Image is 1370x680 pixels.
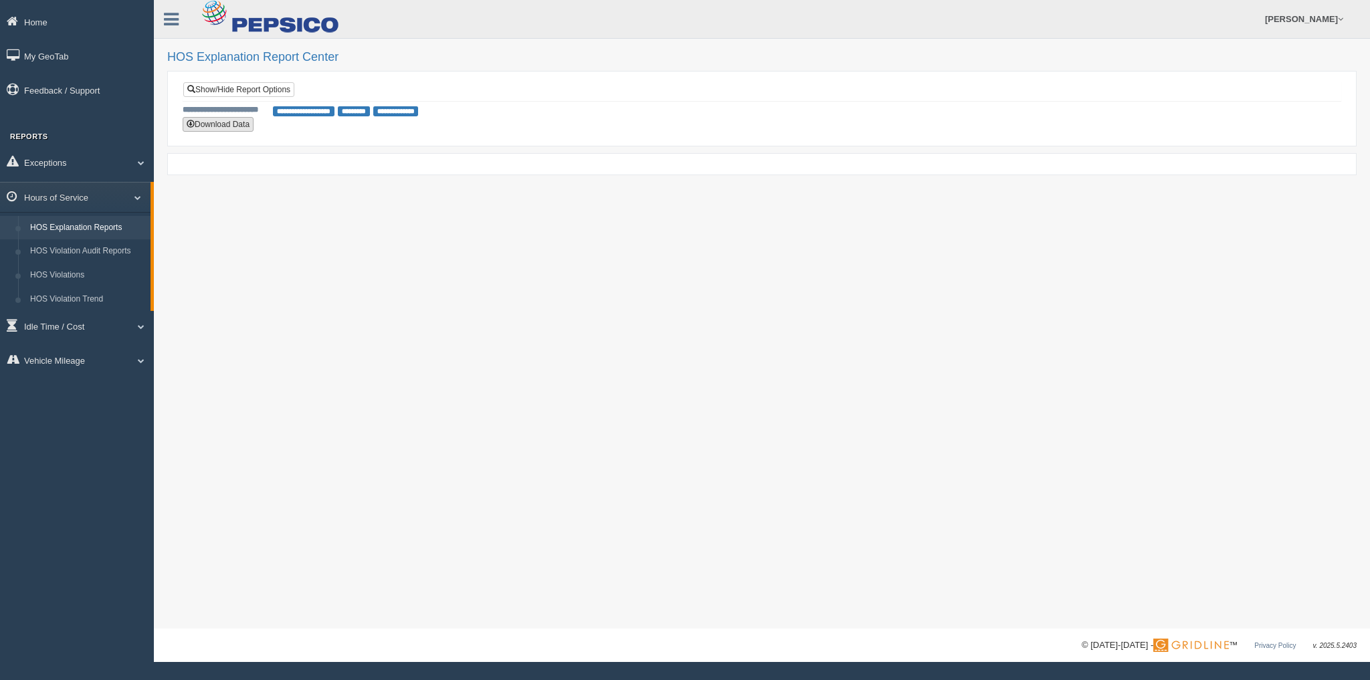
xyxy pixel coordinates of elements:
[1313,642,1357,649] span: v. 2025.5.2403
[1254,642,1296,649] a: Privacy Policy
[24,216,151,240] a: HOS Explanation Reports
[24,288,151,312] a: HOS Violation Trend
[24,239,151,263] a: HOS Violation Audit Reports
[24,263,151,288] a: HOS Violations
[167,51,1357,64] h2: HOS Explanation Report Center
[1153,639,1229,652] img: Gridline
[183,117,254,132] button: Download Data
[183,82,294,97] a: Show/Hide Report Options
[1082,639,1357,653] div: © [DATE]-[DATE] - ™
